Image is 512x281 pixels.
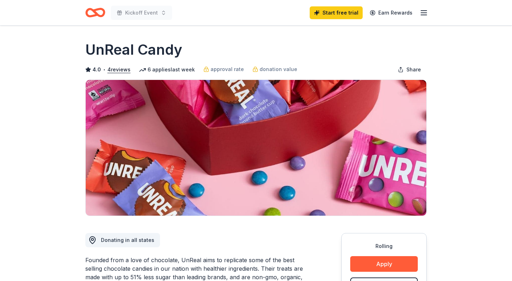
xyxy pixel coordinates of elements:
[310,6,363,19] a: Start free trial
[103,67,106,72] span: •
[350,256,418,272] button: Apply
[125,9,158,17] span: Kickoff Event
[203,65,244,74] a: approval rate
[85,40,182,60] h1: UnReal Candy
[210,65,244,74] span: approval rate
[406,65,421,74] span: Share
[350,242,418,250] div: Rolling
[392,63,427,77] button: Share
[111,6,172,20] button: Kickoff Event
[86,80,426,216] img: Image for UnReal Candy
[260,65,297,74] span: donation value
[252,65,297,74] a: donation value
[366,6,417,19] a: Earn Rewards
[107,65,130,74] button: 4reviews
[85,4,105,21] a: Home
[92,65,101,74] span: 4.0
[101,237,154,243] span: Donating in all states
[139,65,195,74] div: 6 applies last week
